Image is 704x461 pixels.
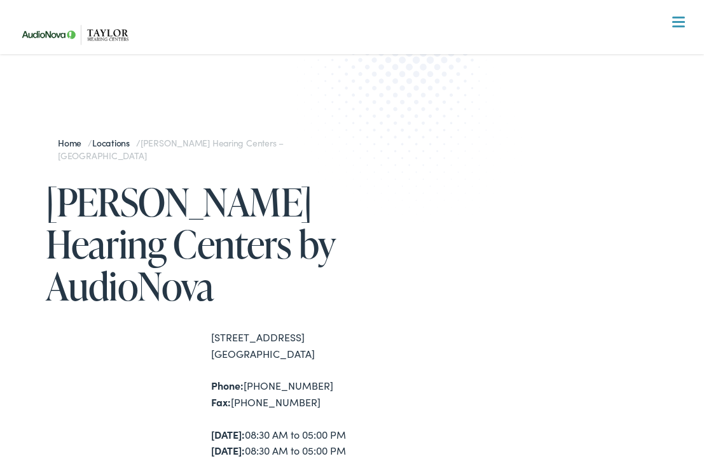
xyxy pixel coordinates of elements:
[211,378,244,392] strong: Phone:
[58,136,284,162] span: [PERSON_NAME] Hearing Centers – [GEOGRAPHIC_DATA]
[211,395,231,409] strong: Fax:
[211,443,245,457] strong: [DATE]:
[211,329,352,362] div: [STREET_ADDRESS] [GEOGRAPHIC_DATA]
[92,136,136,149] a: Locations
[211,427,245,441] strong: [DATE]:
[58,136,88,149] a: Home
[211,378,352,410] div: [PHONE_NUMBER] [PHONE_NUMBER]
[46,181,352,307] h1: [PERSON_NAME] Hearing Centers by AudioNova
[24,51,690,90] a: What We Offer
[58,136,284,162] span: / /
